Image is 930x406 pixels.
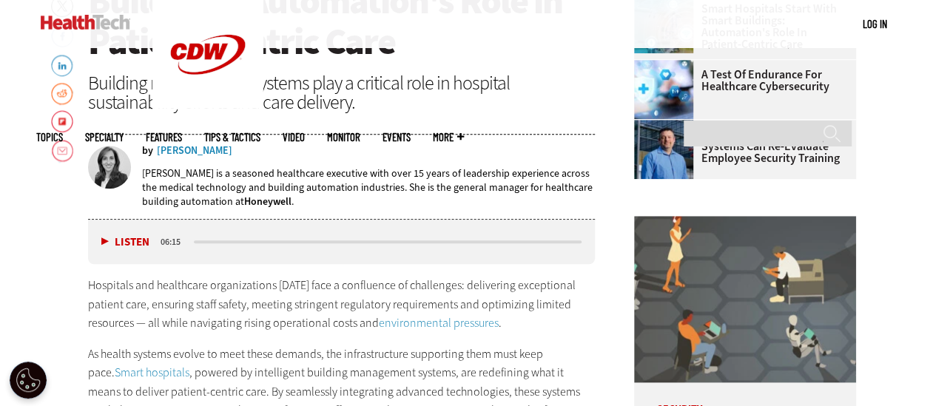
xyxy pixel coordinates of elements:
a: Smart hospitals [115,365,189,380]
a: Log in [863,17,887,30]
div: User menu [863,16,887,32]
img: Home [41,15,130,30]
img: Group of humans and robots accessing a network [634,216,856,382]
div: media player [88,220,596,264]
a: Video [283,132,305,143]
a: CDW [152,98,263,113]
div: duration [158,235,192,248]
button: Open Preferences [10,362,47,399]
span: Topics [36,132,63,143]
img: Mansi Ranjan [88,146,131,189]
a: Scott Currie [634,120,701,132]
a: Tips & Tactics [204,132,260,143]
a: Honeywell [244,194,292,209]
a: environmental pressures [379,315,499,331]
div: Cookie Settings [10,362,47,399]
a: MonITor [327,132,360,143]
a: Out Phishing: How Health Systems Can Re-Evaluate Employee Security Training [634,129,847,164]
p: Hospitals and healthcare organizations [DATE] face a confluence of challenges: delivering excepti... [88,276,596,333]
p: [PERSON_NAME] is a seasoned healthcare executive with over 15 years of leadership experience acro... [142,166,596,209]
a: Events [383,132,411,143]
a: Features [146,132,182,143]
button: Listen [101,237,149,248]
span: More [433,132,464,143]
img: Scott Currie [634,120,693,179]
span: Specialty [85,132,124,143]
